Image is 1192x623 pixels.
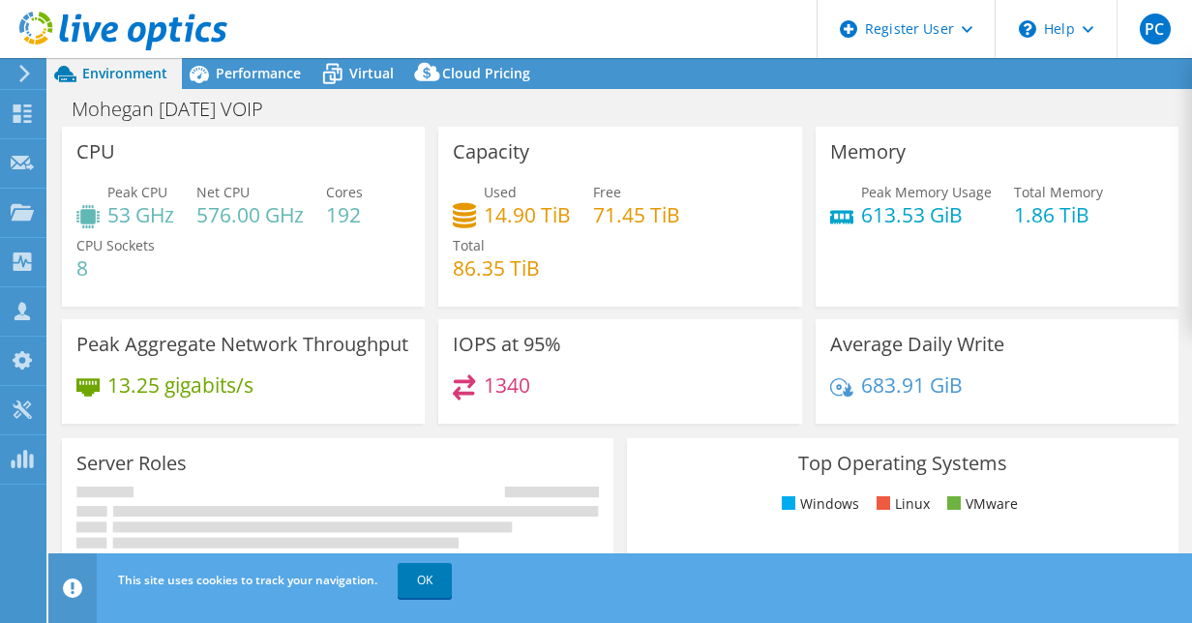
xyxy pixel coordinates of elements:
[1019,20,1036,38] svg: \n
[453,141,529,163] h3: Capacity
[453,236,485,254] span: Total
[830,141,906,163] h3: Memory
[76,257,155,279] h4: 8
[861,374,963,396] h4: 683.91 GiB
[107,374,253,396] h4: 13.25 gigabits/s
[76,453,187,474] h3: Server Roles
[453,334,561,355] h3: IOPS at 95%
[196,204,304,225] h4: 576.00 GHz
[1014,183,1103,201] span: Total Memory
[484,374,530,396] h4: 1340
[1140,14,1171,44] span: PC
[326,183,363,201] span: Cores
[76,141,115,163] h3: CPU
[398,563,452,598] a: OK
[861,204,992,225] h4: 613.53 GiB
[872,493,930,515] li: Linux
[107,183,167,201] span: Peak CPU
[942,493,1018,515] li: VMware
[484,183,517,201] span: Used
[861,183,992,201] span: Peak Memory Usage
[216,64,301,82] span: Performance
[76,334,408,355] h3: Peak Aggregate Network Throughput
[830,334,1004,355] h3: Average Daily Write
[107,204,174,225] h4: 53 GHz
[82,64,167,82] span: Environment
[349,64,394,82] span: Virtual
[1014,204,1103,225] h4: 1.86 TiB
[641,453,1164,474] h3: Top Operating Systems
[777,493,859,515] li: Windows
[593,183,621,201] span: Free
[593,204,680,225] h4: 71.45 TiB
[442,64,530,82] span: Cloud Pricing
[118,572,377,588] span: This site uses cookies to track your navigation.
[63,99,293,120] h1: Mohegan [DATE] VOIP
[453,257,540,279] h4: 86.35 TiB
[76,236,155,254] span: CPU Sockets
[326,204,363,225] h4: 192
[484,204,571,225] h4: 14.90 TiB
[196,183,250,201] span: Net CPU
